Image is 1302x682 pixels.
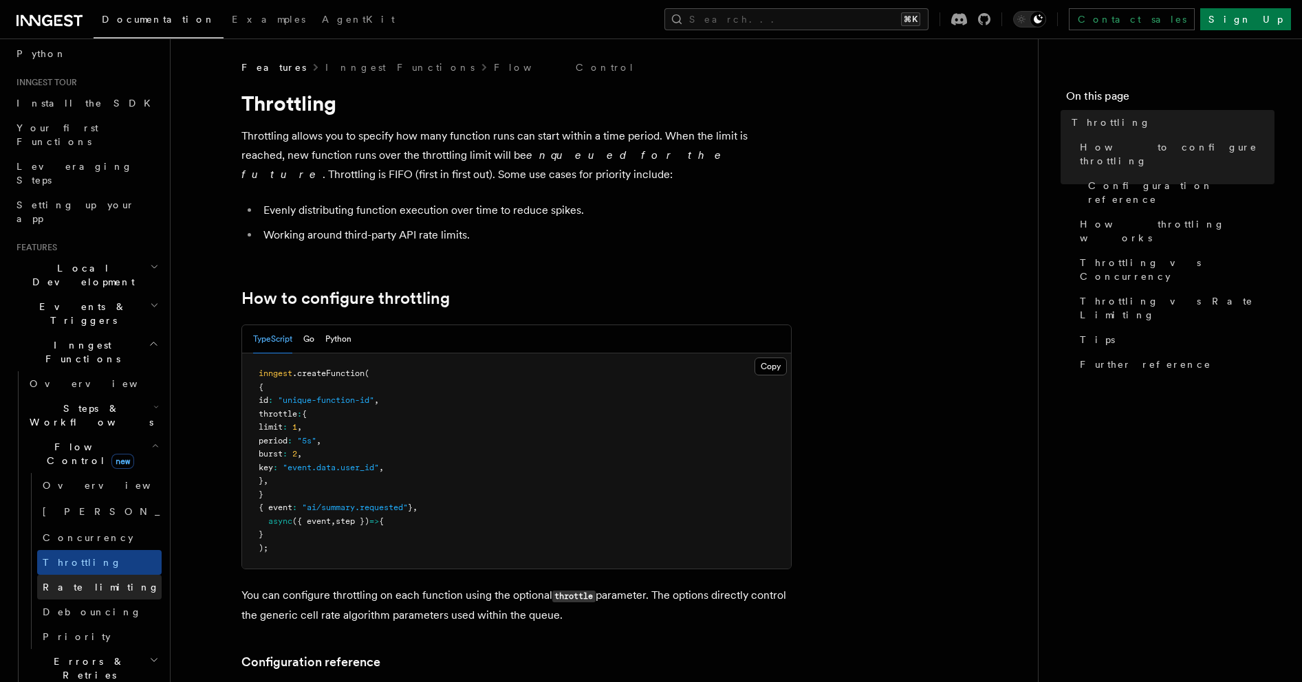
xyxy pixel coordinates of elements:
a: Debouncing [37,599,162,624]
span: , [263,476,268,485]
span: Examples [232,14,305,25]
a: Documentation [94,4,224,38]
span: Setting up your app [17,199,135,224]
span: : [297,409,302,419]
span: ( [365,368,369,378]
span: , [379,463,384,472]
button: Go [303,325,314,353]
a: Install the SDK [11,91,162,115]
a: Rate limiting [37,575,162,599]
span: Install the SDK [17,98,159,109]
div: Flow Controlnew [24,473,162,649]
span: Concurrency [43,532,133,543]
button: Events & Triggers [11,294,162,333]
span: Features [11,242,57,253]
span: { [379,516,384,526]
span: id [259,395,268,405]
span: throttle [259,409,297,419]
span: Further reference [1080,357,1211,371]
button: Local Development [11,256,162,294]
a: Overview [37,473,162,498]
button: TypeScript [253,325,292,353]
span: Tips [1080,333,1115,346]
a: Throttling [1066,110,1274,135]
span: Throttling [1072,115,1151,129]
span: { [302,409,307,419]
button: Steps & Workflows [24,396,162,434]
span: Errors & Retries [24,654,149,682]
span: : [268,395,273,405]
span: Overview [43,480,184,491]
span: Debouncing [43,606,142,617]
span: "5s" [297,436,316,445]
span: Inngest tour [11,77,77,88]
span: ); [259,543,268,553]
a: Throttling vs Concurrency [1074,250,1274,289]
span: 2 [292,449,297,459]
a: Concurrency [37,525,162,550]
button: Toggle dark mode [1013,11,1046,27]
p: You can configure throttling on each function using the optional parameter. The options directly ... [241,586,792,625]
span: , [331,516,336,526]
span: "event.data.user_id" [283,463,379,472]
span: Priority [43,631,111,642]
a: Tips [1074,327,1274,352]
span: , [316,436,321,445]
span: Inngest Functions [11,338,149,366]
span: Overview [30,378,171,389]
span: , [297,422,302,432]
span: Flow Control [24,440,151,467]
code: throttle [552,591,596,602]
a: How to configure throttling [241,289,450,308]
span: } [259,476,263,485]
span: Documentation [102,14,215,25]
a: Sign Up [1200,8,1291,30]
button: Inngest Functions [11,333,162,371]
span: Python [17,48,67,59]
span: : [283,449,287,459]
span: How throttling works [1080,217,1274,245]
span: async [268,516,292,526]
a: How throttling works [1074,212,1274,250]
span: { event [259,503,292,512]
span: : [283,422,287,432]
span: ({ event [292,516,331,526]
a: Configuration reference [1083,173,1274,212]
span: , [413,503,417,512]
span: Throttling vs Concurrency [1080,256,1274,283]
span: } [259,489,263,499]
span: => [369,516,379,526]
span: : [287,436,292,445]
span: : [292,503,297,512]
span: 1 [292,422,297,432]
span: , [374,395,379,405]
a: AgentKit [314,4,403,37]
span: Throttling vs Rate Limiting [1080,294,1274,322]
a: [PERSON_NAME] [37,498,162,525]
span: burst [259,449,283,459]
a: Overview [24,371,162,396]
span: "unique-function-id" [278,395,374,405]
span: step }) [336,516,369,526]
li: Working around third-party API rate limits. [259,225,792,245]
a: Priority [37,624,162,649]
a: Leveraging Steps [11,154,162,192]
button: Python [325,325,351,353]
span: How to configure throttling [1080,140,1274,168]
span: } [259,529,263,539]
span: Throttling [43,557,122,568]
a: Python [11,41,162,66]
span: Steps & Workflows [24,401,153,429]
span: Leveraging Steps [17,161,133,186]
a: Configuration reference [241,652,380,672]
a: Contact sales [1069,8,1195,30]
span: new [111,454,134,469]
span: inngest [259,368,292,378]
a: Further reference [1074,352,1274,377]
a: How to configure throttling [1074,135,1274,173]
p: Throttling allows you to specify how many function runs can start within a time period. When the ... [241,126,792,184]
h1: Throttling [241,91,792,115]
span: Features [241,60,306,74]
span: limit [259,422,283,432]
span: Local Development [11,261,150,289]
